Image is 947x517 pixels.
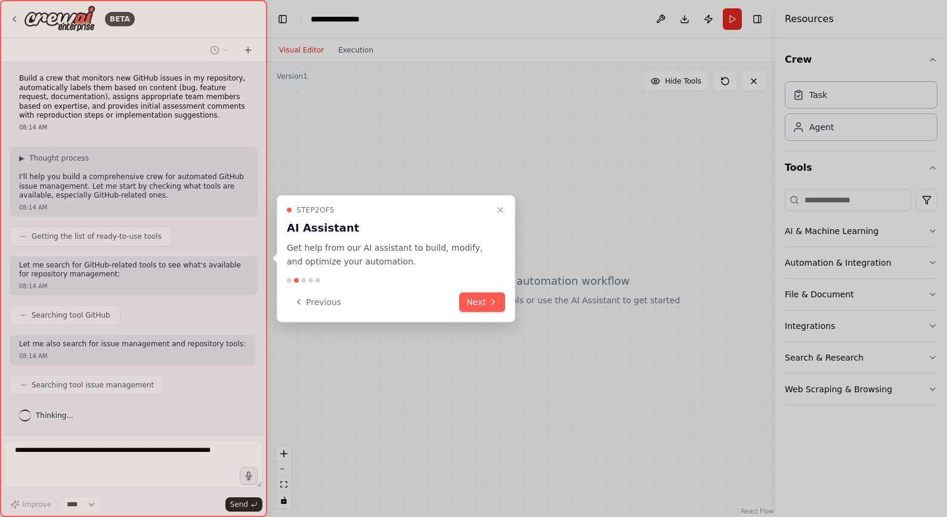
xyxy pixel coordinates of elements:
span: Step 2 of 5 [296,205,335,215]
p: Get help from our AI assistant to build, modify, and optimize your automation. [287,241,491,269]
button: Close walkthrough [493,203,507,217]
button: Previous [287,292,348,312]
button: Next [459,292,505,312]
h3: AI Assistant [287,220,491,236]
button: Hide left sidebar [274,11,291,27]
